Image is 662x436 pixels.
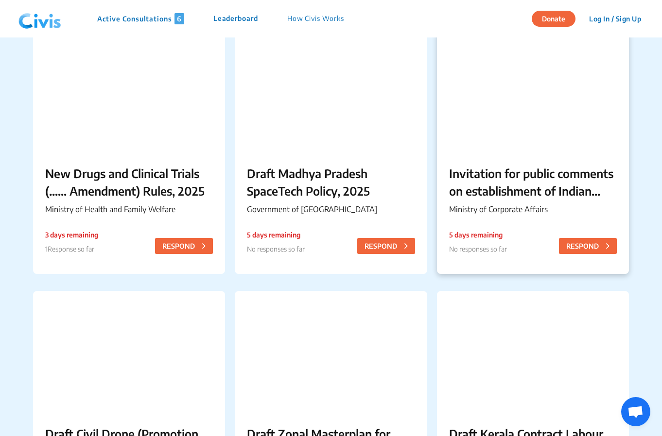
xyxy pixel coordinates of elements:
a: Draft Madhya Pradesh SpaceTech Policy, 2025Government of [GEOGRAPHIC_DATA]5 days remaining No res... [235,31,427,274]
span: No responses so far [247,245,305,253]
button: RESPOND [559,238,617,254]
p: Ministry of Health and Family Welfare [45,203,213,215]
span: Response so far [48,245,94,253]
button: Donate [532,11,575,27]
p: 5 days remaining [449,230,507,240]
p: Leaderboard [213,13,258,24]
div: Open chat [621,397,650,426]
p: Government of [GEOGRAPHIC_DATA] [247,203,415,215]
a: Donate [532,13,583,23]
button: Log In / Sign Up [583,11,647,26]
p: Invitation for public comments on establishment of Indian Multi-Disciplinary Partnership (MDP) firms [449,164,617,200]
a: Invitation for public comments on establishment of Indian Multi-Disciplinary Partnership (MDP) fi... [437,31,629,274]
button: RESPOND [357,238,415,254]
p: Active Consultations [97,13,184,24]
p: Draft Madhya Pradesh SpaceTech Policy, 2025 [247,164,415,200]
p: Ministry of Corporate Affairs [449,203,617,215]
p: New Drugs and Clinical Trials (...... Amendment) Rules, 2025 [45,164,213,200]
a: New Drugs and Clinical Trials (...... Amendment) Rules, 2025Ministry of Health and Family Welfare... [33,31,225,274]
p: 3 days remaining [45,230,98,240]
p: 1 [45,244,98,254]
img: navlogo.png [15,4,65,34]
p: How Civis Works [287,13,344,24]
span: 6 [174,13,184,24]
button: RESPOND [155,238,213,254]
p: 5 days remaining [247,230,305,240]
span: No responses so far [449,245,507,253]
